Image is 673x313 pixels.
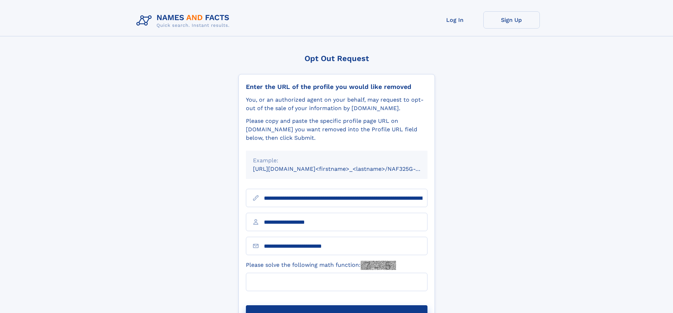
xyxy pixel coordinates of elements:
small: [URL][DOMAIN_NAME]<firstname>_<lastname>/NAF325G-xxxxxxxx [253,165,441,172]
a: Sign Up [483,11,540,29]
div: Enter the URL of the profile you would like removed [246,83,427,91]
label: Please solve the following math function: [246,261,396,270]
a: Log In [427,11,483,29]
img: Logo Names and Facts [134,11,235,30]
div: Opt Out Request [238,54,435,63]
div: Example: [253,156,420,165]
div: Please copy and paste the specific profile page URL on [DOMAIN_NAME] you want removed into the Pr... [246,117,427,142]
div: You, or an authorized agent on your behalf, may request to opt-out of the sale of your informatio... [246,96,427,113]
